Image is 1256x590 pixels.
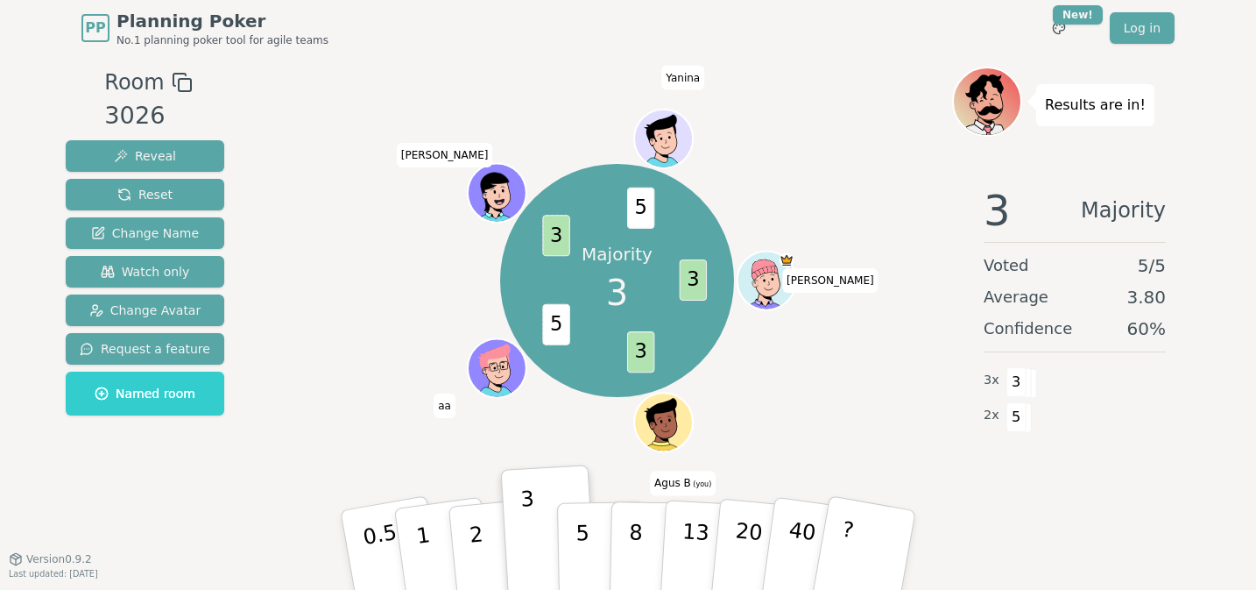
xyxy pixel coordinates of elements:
span: Last updated: [DATE] [9,569,98,579]
span: Average [984,285,1048,309]
button: New! [1043,12,1075,44]
span: (you) [691,480,712,488]
button: Reveal [66,140,224,172]
button: Change Avatar [66,295,224,326]
span: 3 [542,216,569,257]
span: 3 [984,189,1011,231]
a: Log in [1110,12,1175,44]
div: New! [1053,5,1103,25]
p: Results are in! [1045,93,1146,117]
span: Change Name [91,224,199,242]
span: Majority [1081,189,1166,231]
span: Voted [984,253,1029,278]
button: Change Name [66,217,224,249]
span: Request a feature [80,340,210,358]
span: Reveal [114,147,176,165]
span: Confidence [984,316,1072,341]
p: 3 [520,487,540,582]
p: Majority [582,242,653,267]
span: 3 [679,259,706,301]
span: Room [104,67,164,98]
span: 3.80 [1126,285,1166,309]
span: Click to change your name [782,268,878,293]
span: Reset [117,186,173,203]
span: 5 [1006,402,1027,432]
span: 60 % [1127,316,1166,341]
span: Click to change your name [661,65,704,89]
span: Change Avatar [89,302,201,319]
span: dan is the host [779,253,794,268]
span: 3 [626,332,653,373]
button: Click to change your avatar [636,395,691,450]
span: 5 / 5 [1138,253,1166,278]
a: PPPlanning PokerNo.1 planning poker tool for agile teams [81,9,328,47]
span: 3 [606,267,628,319]
button: Reset [66,179,224,210]
button: Version0.9.2 [9,552,92,566]
span: Click to change your name [650,471,716,495]
span: 3 x [984,371,999,390]
span: Click to change your name [397,143,493,167]
span: Planning Poker [116,9,328,33]
span: Click to change your name [434,394,455,418]
span: 2 x [984,406,999,425]
span: Watch only [101,263,190,281]
button: Request a feature [66,333,224,365]
span: No.1 planning poker tool for agile teams [116,33,328,47]
span: 5 [542,304,569,345]
span: Version 0.9.2 [26,552,92,566]
div: 3026 [104,98,192,134]
button: Named room [66,372,224,416]
button: Watch only [66,256,224,288]
span: 3 [1006,367,1027,397]
span: PP [85,18,105,39]
span: Named room [95,385,195,402]
span: 5 [626,188,653,229]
